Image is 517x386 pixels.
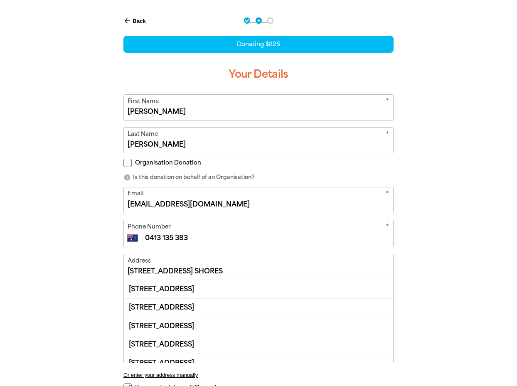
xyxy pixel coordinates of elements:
button: Navigate to step 3 of 3 to enter your payment details [267,17,273,24]
div: [STREET_ADDRESS] [124,317,393,335]
button: Or enter your address manually [123,372,394,378]
div: [STREET_ADDRESS] [124,298,393,317]
div: Donating $825 [123,36,394,53]
button: Navigate to step 1 of 3 to enter your donation amount [244,17,250,24]
button: Navigate to step 2 of 3 to enter your details [256,17,262,24]
h3: Your Details [123,61,394,88]
i: Required [386,222,389,233]
p: Is this donation on behalf of an Organisation? [123,173,394,182]
i: arrow_back [123,17,131,25]
input: Organisation Donation [123,159,132,167]
button: Back [120,14,149,28]
span: Organisation Donation [135,159,201,167]
div: [STREET_ADDRESS] [124,280,393,298]
div: [STREET_ADDRESS] [124,335,393,353]
i: info [123,174,131,181]
div: [STREET_ADDRESS] [124,354,393,372]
